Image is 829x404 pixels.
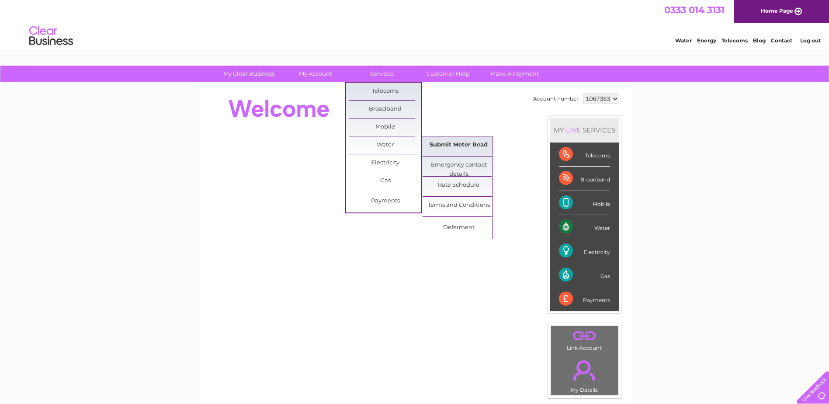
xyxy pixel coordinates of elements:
[349,154,421,172] a: Electricity
[423,136,495,154] a: Submit Meter Read
[423,197,495,214] a: Terms and Conditions
[553,355,616,386] a: .
[349,83,421,100] a: Telecoms
[551,353,618,396] td: My Details
[697,37,716,44] a: Energy
[349,172,421,190] a: Gas
[550,118,619,143] div: MY SERVICES
[349,101,421,118] a: Broadband
[29,23,73,49] img: logo.png
[559,239,610,263] div: Electricity
[753,37,766,44] a: Blog
[800,37,821,44] a: Log out
[559,143,610,167] div: Telecoms
[559,263,610,287] div: Gas
[721,37,748,44] a: Telecoms
[551,326,618,353] td: Link Account
[346,66,418,82] a: Services
[208,5,621,42] div: Clear Business is a trading name of Verastar Limited (registered in [GEOGRAPHIC_DATA] No. 3667643...
[349,136,421,154] a: Water
[564,126,583,134] div: LIVE
[553,328,616,344] a: .
[559,287,610,311] div: Payments
[412,66,484,82] a: Customer Help
[423,177,495,194] a: Rate Schedule
[559,191,610,215] div: Mobile
[559,215,610,239] div: Water
[675,37,692,44] a: Water
[771,37,792,44] a: Contact
[559,167,610,191] div: Broadband
[279,66,351,82] a: My Account
[479,66,551,82] a: Make A Payment
[349,118,421,136] a: Mobile
[664,4,725,15] a: 0333 014 3131
[423,219,495,237] a: Deferment
[213,66,285,82] a: My Clear Business
[349,192,421,210] a: Payments
[531,91,581,106] td: Account number
[423,157,495,174] a: Emergency contact details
